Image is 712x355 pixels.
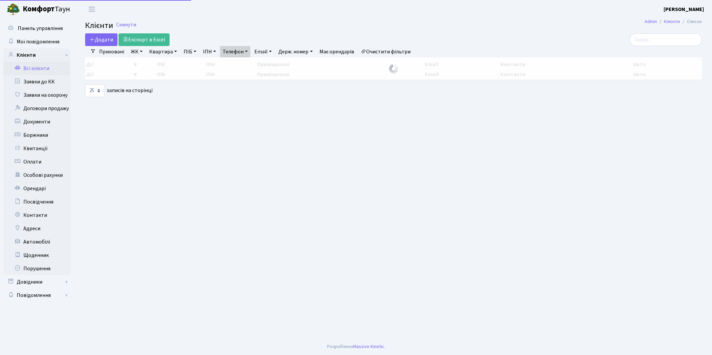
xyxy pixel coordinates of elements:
[7,3,20,16] img: logo.png
[3,75,70,88] a: Заявки до КК
[3,289,70,302] a: Повідомлення
[635,15,712,29] nav: breadcrumb
[664,6,704,13] b: [PERSON_NAME]
[83,4,100,15] button: Переключити навігацію
[252,46,274,57] a: Email
[23,4,70,15] span: Таун
[85,84,153,97] label: записів на сторінці
[128,46,145,57] a: ЖК
[3,22,70,35] a: Панель управління
[3,48,70,62] a: Клієнти
[358,46,413,57] a: Очистити фільтри
[181,46,199,57] a: ПІБ
[3,249,70,262] a: Щоденник
[18,25,63,32] span: Панель управління
[3,35,70,48] a: Мої повідомлення
[96,46,127,57] a: Приховані
[664,18,680,25] a: Клієнти
[3,88,70,102] a: Заявки на охорону
[23,4,55,14] b: Комфорт
[147,46,180,57] a: Квартира
[17,38,59,45] span: Мої повідомлення
[327,343,385,350] div: Розроблено .
[3,128,70,142] a: Боржники
[116,22,136,28] a: Скинути
[3,62,70,75] a: Всі клієнти
[276,46,315,57] a: Держ. номер
[3,102,70,115] a: Договори продажу
[220,46,250,57] a: Телефон
[85,33,117,46] a: Додати
[645,18,657,25] a: Admin
[3,155,70,168] a: Оплати
[3,222,70,235] a: Адреси
[200,46,219,57] a: ІПН
[3,115,70,128] a: Документи
[3,209,70,222] a: Контакти
[3,262,70,275] a: Порушення
[118,33,170,46] a: Експорт в Excel
[3,235,70,249] a: Автомобілі
[3,275,70,289] a: Довідники
[630,33,702,46] input: Пошук...
[353,343,384,350] a: Massive Kinetic
[680,18,702,25] li: Список
[3,182,70,195] a: Орендарі
[85,20,113,31] span: Клієнти
[3,142,70,155] a: Квитанції
[3,168,70,182] a: Особові рахунки
[317,46,357,57] a: Має орендарів
[388,63,399,74] img: Обробка...
[89,36,113,43] span: Додати
[85,84,104,97] select: записів на сторінці
[3,195,70,209] a: Посвідчення
[664,5,704,13] a: [PERSON_NAME]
